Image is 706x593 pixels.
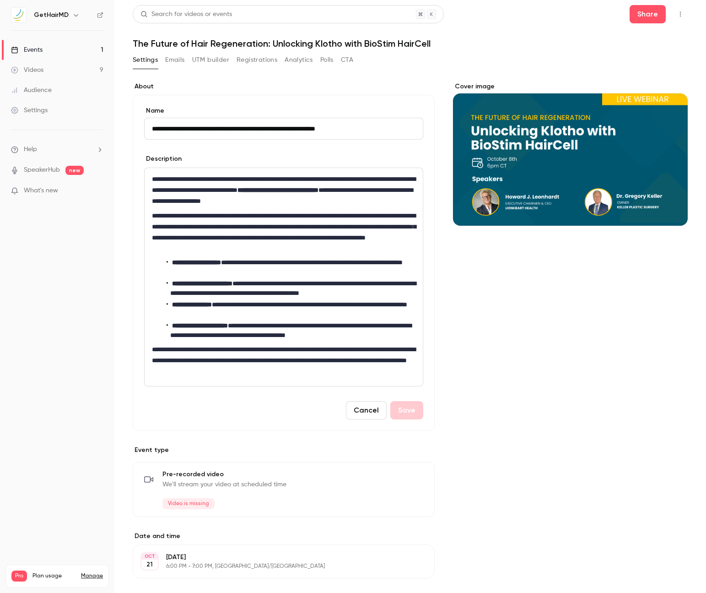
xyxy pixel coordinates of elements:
button: Settings [133,53,158,67]
p: 21 [146,560,153,569]
section: Cover image [453,82,688,226]
label: Date and time [133,532,435,541]
div: editor [145,168,423,386]
div: Settings [11,106,48,115]
button: CTA [341,53,353,67]
span: Pre-recorded video [162,470,286,479]
span: Video is missing [162,498,215,509]
button: Polls [320,53,334,67]
p: Event type [133,446,435,455]
span: Pro [11,571,27,582]
button: Emails [165,53,184,67]
label: Name [144,106,423,115]
span: What's new [24,186,58,196]
p: 6:00 PM - 7:00 PM, [GEOGRAPHIC_DATA]/[GEOGRAPHIC_DATA] [166,563,386,570]
div: Videos [11,65,43,75]
label: Cover image [453,82,688,91]
div: Search for videos or events [140,10,232,19]
p: [DATE] [166,553,386,562]
iframe: Noticeable Trigger [92,187,103,195]
div: Audience [11,86,52,95]
h1: The Future of Hair Regeneration: Unlocking Klotho with BioStim HairCell [133,38,688,49]
img: GetHairMD [11,8,26,22]
li: help-dropdown-opener [11,145,103,154]
a: SpeakerHub [24,165,60,175]
section: description [144,168,423,386]
label: About [133,82,435,91]
a: Manage [81,572,103,580]
button: Registrations [237,53,277,67]
label: Description [144,154,182,163]
div: Events [11,45,43,54]
span: Help [24,145,37,154]
button: Analytics [285,53,313,67]
span: new [65,166,84,175]
button: Share [630,5,666,23]
div: OCT [141,553,158,560]
button: Cancel [346,401,387,419]
span: We'll stream your video at scheduled time [162,480,286,489]
h6: GetHairMD [34,11,69,20]
span: Plan usage [32,572,75,580]
button: UTM builder [192,53,229,67]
